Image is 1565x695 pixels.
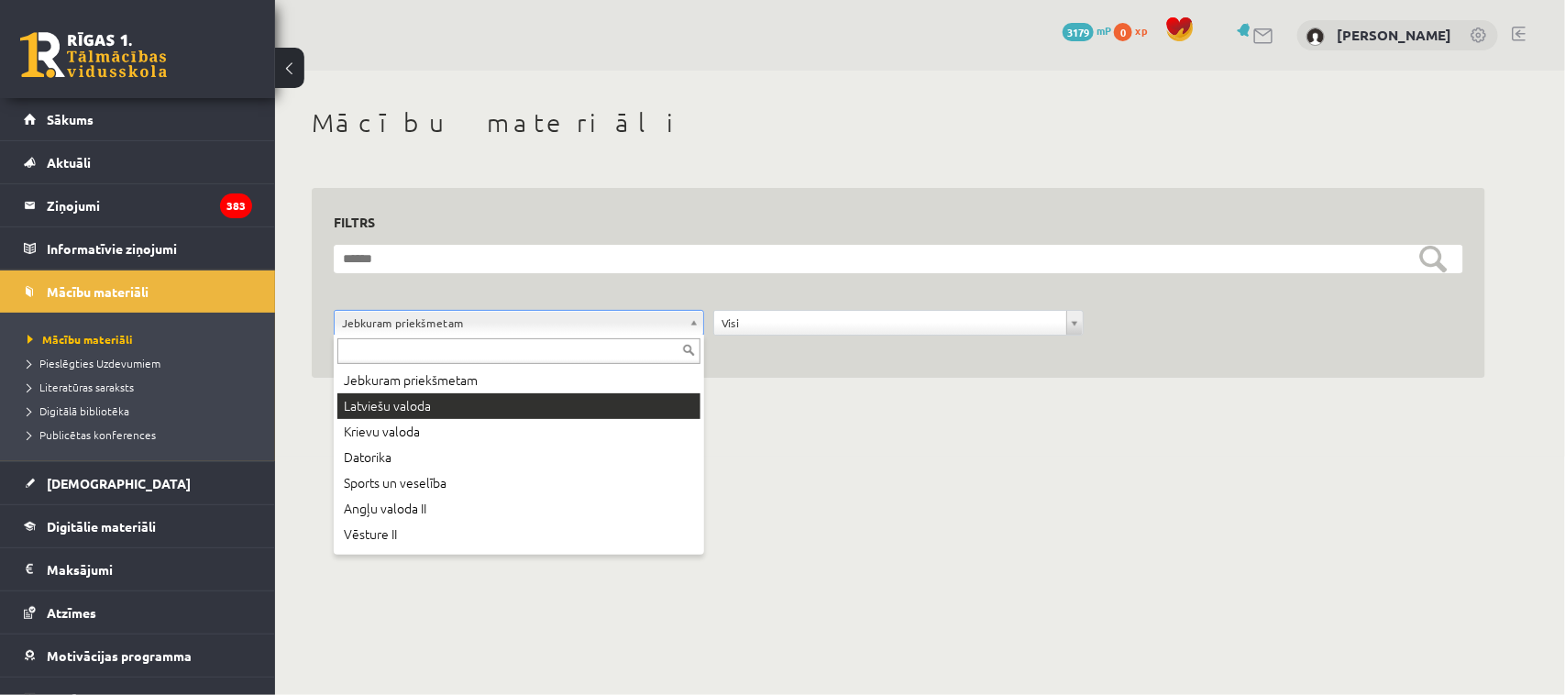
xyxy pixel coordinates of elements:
div: Datorika [337,445,700,470]
div: Sports un veselība [337,470,700,496]
div: Matemātika II [337,547,700,573]
div: Latviešu valoda [337,393,700,419]
div: Vēsture II [337,522,700,547]
div: Krievu valoda [337,419,700,445]
div: Jebkuram priekšmetam [337,368,700,393]
div: Angļu valoda II [337,496,700,522]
